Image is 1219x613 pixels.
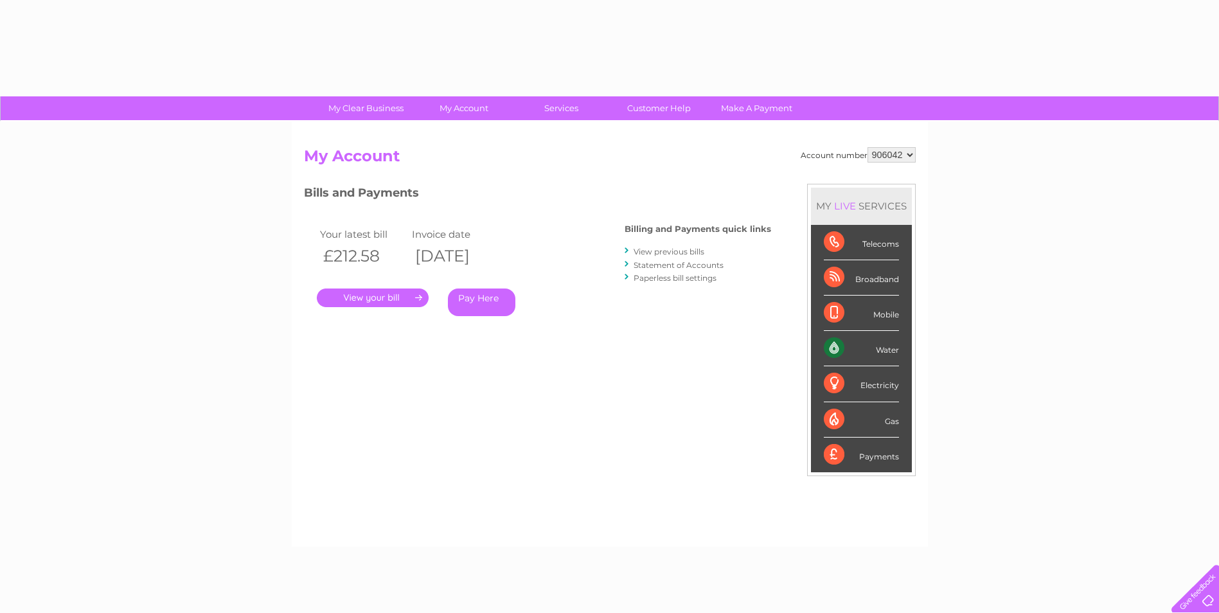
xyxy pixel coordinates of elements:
[634,247,704,256] a: View previous bills
[625,224,771,234] h4: Billing and Payments quick links
[824,366,899,402] div: Electricity
[508,96,614,120] a: Services
[409,243,501,269] th: [DATE]
[824,402,899,438] div: Gas
[313,96,419,120] a: My Clear Business
[317,289,429,307] a: .
[824,225,899,260] div: Telecoms
[317,243,409,269] th: £212.58
[824,260,899,296] div: Broadband
[304,147,916,172] h2: My Account
[801,147,916,163] div: Account number
[704,96,810,120] a: Make A Payment
[411,96,517,120] a: My Account
[448,289,515,316] a: Pay Here
[304,184,771,206] h3: Bills and Payments
[606,96,712,120] a: Customer Help
[634,260,724,270] a: Statement of Accounts
[832,200,859,212] div: LIVE
[409,226,501,243] td: Invoice date
[634,273,716,283] a: Paperless bill settings
[824,296,899,331] div: Mobile
[824,331,899,366] div: Water
[811,188,912,224] div: MY SERVICES
[824,438,899,472] div: Payments
[317,226,409,243] td: Your latest bill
